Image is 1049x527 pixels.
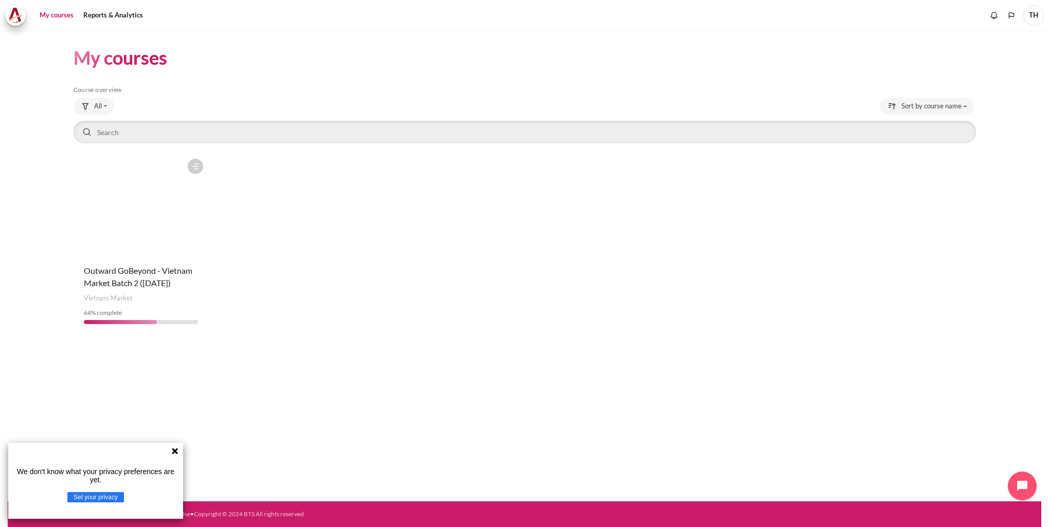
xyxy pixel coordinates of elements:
[67,492,124,502] button: Set your privacy
[1023,5,1044,26] a: User menu
[12,467,179,484] p: We don't know what your privacy preferences are yet.
[1004,8,1019,23] button: Languages
[84,309,91,316] span: 64
[84,308,198,317] div: % complete
[8,30,1041,350] section: Content
[74,98,114,115] button: Grouping drop-down menu
[8,8,23,23] img: Architeck
[74,46,167,70] h1: My courses
[901,101,962,111] span: Sort by course name
[880,98,974,115] button: Sorting drop-down menu
[986,8,1002,23] div: Show notification window with no new notifications
[84,293,133,304] span: Vietnam Market
[5,5,31,26] a: Architeck Architeck
[94,101,102,111] span: All
[80,5,147,26] a: Reports & Analytics
[74,86,976,94] h5: Course overview
[74,98,976,145] div: Course overview controls
[194,510,304,518] a: Copyright © 2024 BTS All rights reserved
[84,266,192,288] a: Outward GoBeyond - Vietnam Market Batch 2 ([DATE])
[36,5,77,26] a: My courses
[24,510,587,519] div: • • • • •
[74,121,976,143] input: Search
[1023,5,1044,26] span: TH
